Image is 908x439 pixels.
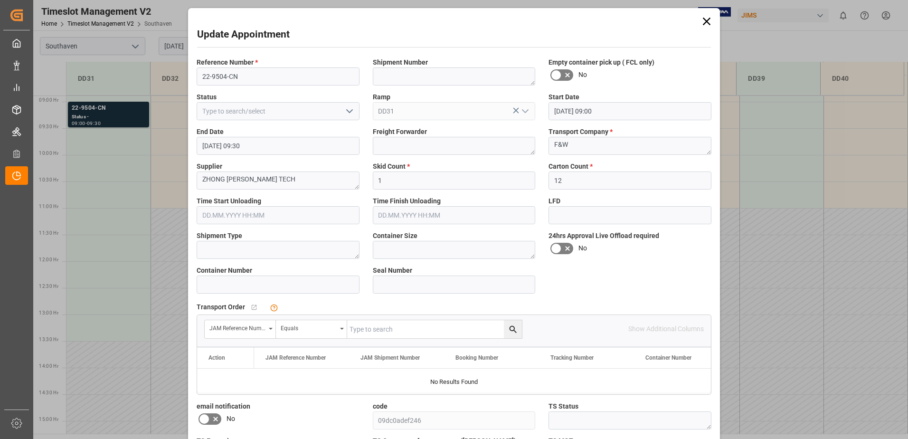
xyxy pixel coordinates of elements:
span: code [373,401,388,411]
span: Transport Order [197,302,245,312]
span: Container Size [373,231,417,241]
button: open menu [518,104,532,119]
input: Type to search [347,320,522,338]
span: Reference Number [197,57,258,67]
span: Tracking Number [550,354,594,361]
span: Booking Number [455,354,498,361]
input: Type to search/select [373,102,536,120]
span: Freight Forwarder [373,127,427,137]
button: open menu [341,104,356,119]
div: Equals [281,322,337,333]
span: LFD [549,196,560,206]
input: DD.MM.YYYY HH:MM [197,137,359,155]
span: Carton Count [549,162,593,172]
input: DD.MM.YYYY HH:MM [549,102,711,120]
span: Supplier [197,162,222,172]
textarea: F&W [549,137,711,155]
textarea: ZHONG [PERSON_NAME] TECH [197,172,359,190]
div: JAM Reference Number [209,322,265,333]
span: Shipment Type [197,231,242,241]
span: Time Start Unloading [197,196,261,206]
span: Shipment Number [373,57,428,67]
span: Empty container pick up ( FCL only) [549,57,654,67]
h2: Update Appointment [197,27,290,42]
span: End Date [197,127,224,137]
button: open menu [276,320,347,338]
span: No [227,414,235,424]
span: JAM Shipment Number [360,354,420,361]
input: DD.MM.YYYY HH:MM [197,206,359,224]
span: Time Finish Unloading [373,196,441,206]
span: 24hrs Approval Live Offload required [549,231,659,241]
span: TS Status [549,401,578,411]
span: Status [197,92,217,102]
button: search button [504,320,522,338]
span: Start Date [549,92,579,102]
input: DD.MM.YYYY HH:MM [373,206,536,224]
span: Container Number [645,354,691,361]
input: Type to search/select [197,102,359,120]
span: No [578,243,587,253]
span: Ramp [373,92,390,102]
div: Action [208,354,225,361]
span: JAM Reference Number [265,354,326,361]
span: Container Number [197,266,252,276]
span: email notification [197,401,250,411]
span: Skid Count [373,162,410,172]
span: Transport Company [549,127,613,137]
span: No [578,70,587,80]
span: Seal Number [373,266,412,276]
button: open menu [205,320,276,338]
